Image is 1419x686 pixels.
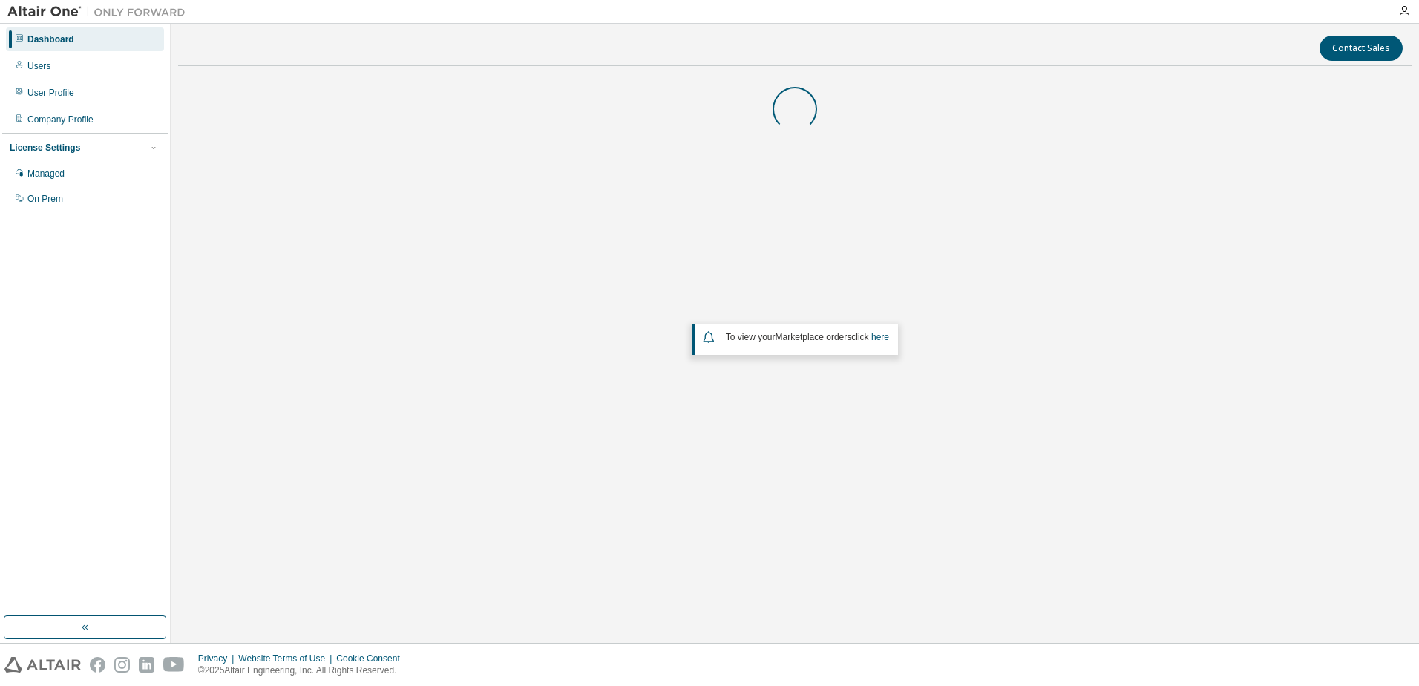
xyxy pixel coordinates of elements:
[139,657,154,673] img: linkedin.svg
[163,657,185,673] img: youtube.svg
[198,653,238,664] div: Privacy
[27,87,74,99] div: User Profile
[871,332,889,342] a: here
[27,60,50,72] div: Users
[90,657,105,673] img: facebook.svg
[7,4,193,19] img: Altair One
[114,657,130,673] img: instagram.svg
[238,653,336,664] div: Website Terms of Use
[336,653,408,664] div: Cookie Consent
[27,114,94,125] div: Company Profile
[27,168,65,180] div: Managed
[10,142,80,154] div: License Settings
[198,664,409,677] p: © 2025 Altair Engineering, Inc. All Rights Reserved.
[27,193,63,205] div: On Prem
[27,33,74,45] div: Dashboard
[4,657,81,673] img: altair_logo.svg
[1320,36,1403,61] button: Contact Sales
[726,332,889,342] span: To view your click
[776,332,852,342] em: Marketplace orders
